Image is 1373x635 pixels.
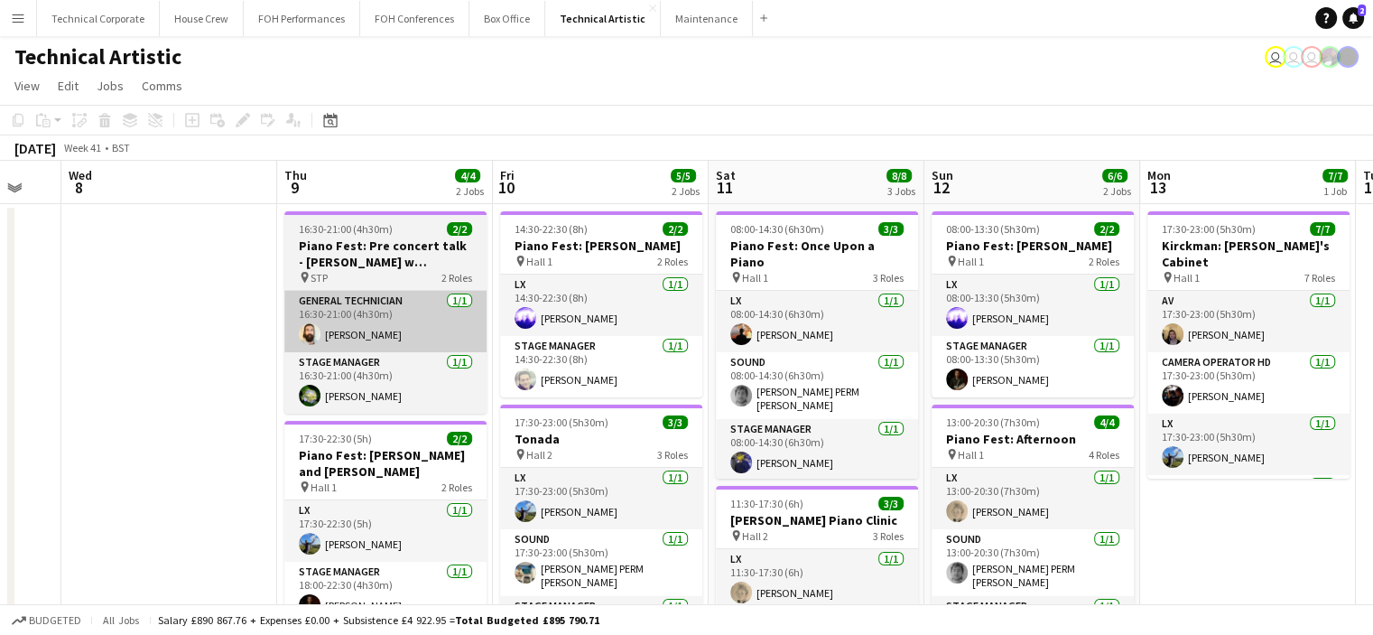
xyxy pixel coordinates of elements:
[158,613,599,627] div: Salary £890 867.76 + Expenses £0.00 + Subsistence £4 922.95 =
[455,613,599,627] span: Total Budgeted £895 790.71
[112,141,130,154] div: BST
[29,614,81,627] span: Budgeted
[1358,5,1366,16] span: 2
[99,613,143,627] span: All jobs
[244,1,360,36] button: FOH Performances
[1283,46,1304,68] app-user-avatar: Visitor Services
[7,74,47,98] a: View
[37,1,160,36] button: Technical Corporate
[142,78,182,94] span: Comms
[60,141,105,154] span: Week 41
[1337,46,1359,68] app-user-avatar: Gabrielle Barr
[14,139,56,157] div: [DATE]
[661,1,753,36] button: Maintenance
[14,78,40,94] span: View
[14,43,181,70] h1: Technical Artistic
[160,1,244,36] button: House Crew
[1301,46,1322,68] app-user-avatar: Abby Hubbard
[58,78,79,94] span: Edit
[360,1,469,36] button: FOH Conferences
[545,1,661,36] button: Technical Artistic
[89,74,131,98] a: Jobs
[1265,46,1286,68] app-user-avatar: Gloria Hamlyn
[97,78,124,94] span: Jobs
[469,1,545,36] button: Box Office
[1342,7,1364,29] a: 2
[1319,46,1341,68] app-user-avatar: Zubair PERM Dhalla
[51,74,86,98] a: Edit
[9,611,84,630] button: Budgeted
[135,74,190,98] a: Comms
